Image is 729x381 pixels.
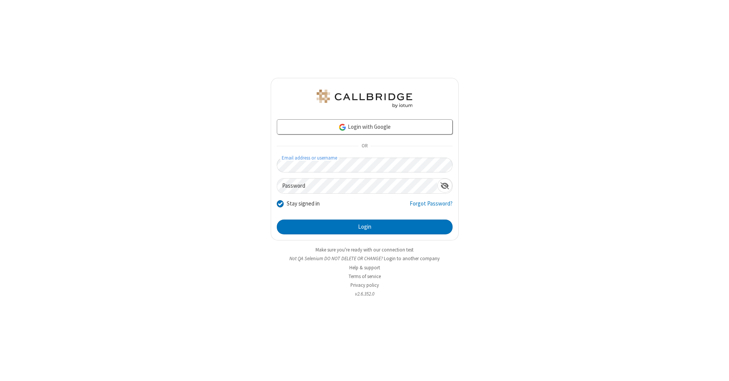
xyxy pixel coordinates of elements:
a: Terms of service [349,273,381,280]
img: google-icon.png [338,123,347,131]
a: Login with Google [277,119,453,134]
a: Make sure you're ready with our connection test [316,247,413,253]
a: Privacy policy [350,282,379,288]
span: OR [358,141,371,152]
button: Login to another company [384,255,440,262]
input: Email address or username [277,158,453,172]
a: Forgot Password? [410,199,453,214]
img: QA Selenium DO NOT DELETE OR CHANGE [315,90,414,108]
div: Show password [437,179,452,193]
li: Not QA Selenium DO NOT DELETE OR CHANGE? [271,255,459,262]
button: Login [277,220,453,235]
label: Stay signed in [287,199,320,208]
li: v2.6.352.0 [271,290,459,297]
a: Help & support [349,264,380,271]
input: Password [277,179,437,193]
iframe: Chat [710,361,723,376]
